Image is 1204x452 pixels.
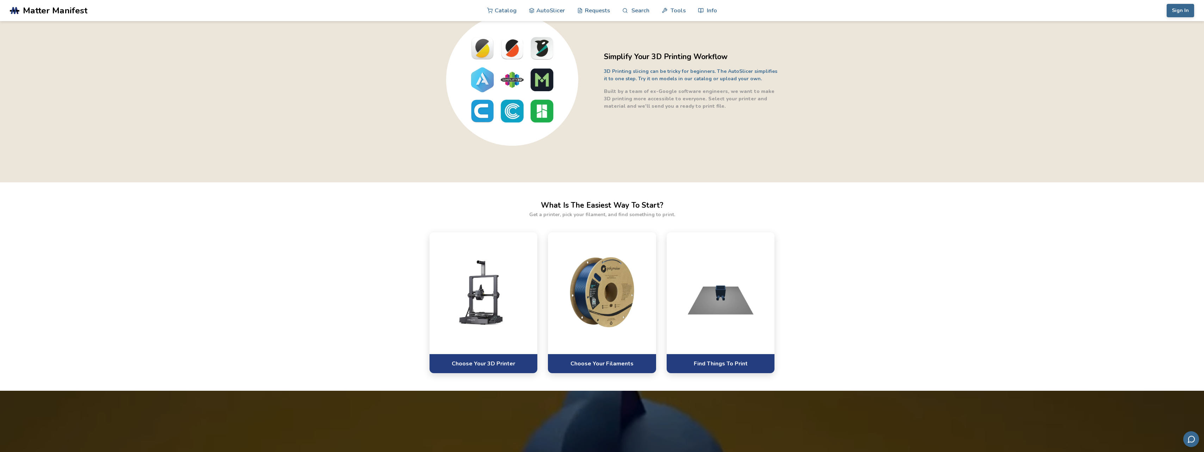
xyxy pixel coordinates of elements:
p: Get a printer, pick your filament, and find something to print. [529,211,675,218]
a: Choose Your Filaments [548,354,656,373]
span: Matter Manifest [23,6,87,15]
img: Select materials [674,257,768,327]
p: 3D Printing slicing can be tricky for beginners. The AutoSlicer simplifies it to one step. Try it... [604,68,780,82]
button: Sign In [1167,4,1194,17]
img: Pick software [555,257,649,327]
h2: Simplify Your 3D Printing Workflow [604,51,780,62]
a: Find Things To Print [667,354,775,373]
a: Choose Your 3D Printer [430,354,538,373]
img: Choose a printer [437,257,531,327]
button: Send feedback via email [1183,431,1199,447]
p: Built by a team of ex-Google software engineers, we want to make 3D printing more accessible to e... [604,88,780,110]
h2: What Is The Easiest Way To Start? [541,200,663,211]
